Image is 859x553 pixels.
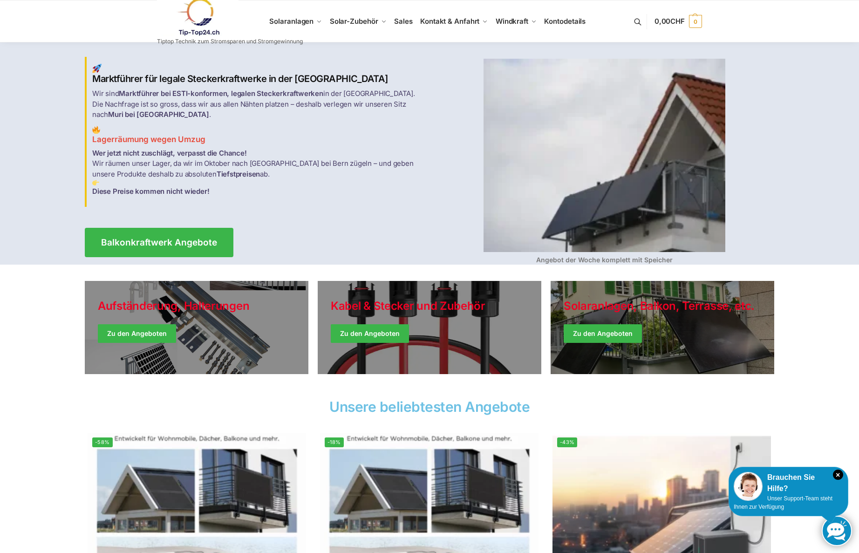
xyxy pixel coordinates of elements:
p: Wir räumen unser Lager, da wir im Oktober nach [GEOGRAPHIC_DATA] bei Bern zügeln – und geben unse... [92,148,424,197]
a: Holiday Style [85,281,308,374]
a: Holiday Style [318,281,541,374]
span: Kontodetails [544,17,586,26]
img: Balkon-Terrassen-Kraftwerke 3 [92,179,99,186]
a: Sales [390,0,416,42]
span: Balkonkraftwerk Angebote [101,238,217,247]
p: Wir sind in der [GEOGRAPHIC_DATA]. Die Nachfrage ist so gross, dass wir aus allen Nähten platzen ... [92,89,424,120]
img: Balkon-Terrassen-Kraftwerke 1 [92,64,102,73]
a: Windkraft [492,0,541,42]
img: Balkon-Terrassen-Kraftwerke 4 [484,59,725,252]
strong: Angebot der Woche komplett mit Speicher [536,256,673,264]
a: 0,00CHF 0 [654,7,702,35]
i: Schließen [833,470,843,480]
a: Solar-Zubehör [326,0,390,42]
h2: Unsere beliebtesten Angebote [85,400,774,414]
h3: Lagerräumung wegen Umzug [92,126,424,145]
strong: Diese Preise kommen nicht wieder! [92,187,209,196]
a: Kontodetails [540,0,589,42]
div: Brauchen Sie Hilfe? [734,472,843,494]
strong: Muri bei [GEOGRAPHIC_DATA] [108,110,209,119]
span: 0 [689,15,702,28]
img: Customer service [734,472,763,501]
span: Windkraft [496,17,528,26]
span: Unser Support-Team steht Ihnen zur Verfügung [734,495,832,510]
span: 0,00 [654,17,685,26]
img: Balkon-Terrassen-Kraftwerke 2 [92,126,100,134]
strong: Marktführer bei ESTI-konformen, legalen Steckerkraftwerken [119,89,323,98]
strong: Tiefstpreisen [217,170,260,178]
span: CHF [670,17,685,26]
span: Sales [394,17,413,26]
a: Balkonkraftwerk Angebote [85,228,233,257]
a: Kontakt & Anfahrt [416,0,492,42]
h2: Marktführer für legale Steckerkraftwerke in der [GEOGRAPHIC_DATA] [92,64,424,85]
span: Solar-Zubehör [330,17,378,26]
a: Winter Jackets [551,281,774,374]
span: Kontakt & Anfahrt [420,17,479,26]
p: Tiptop Technik zum Stromsparen und Stromgewinnung [157,39,303,44]
strong: Wer jetzt nicht zuschlägt, verpasst die Chance! [92,149,247,157]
